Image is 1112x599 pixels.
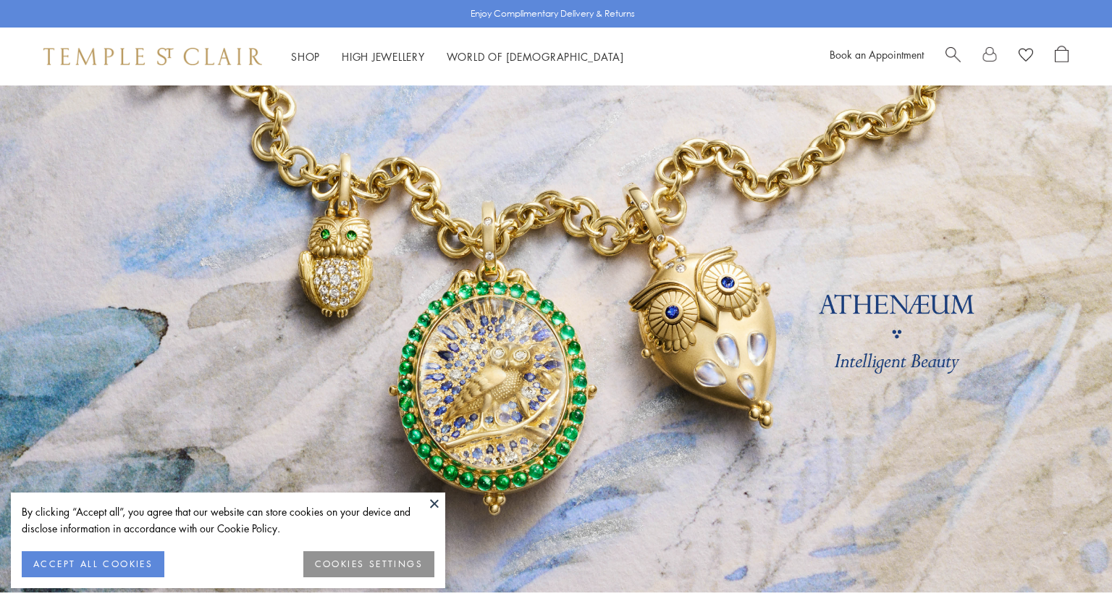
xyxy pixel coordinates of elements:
[43,48,262,65] img: Temple St. Clair
[291,48,624,66] nav: Main navigation
[1040,531,1098,585] iframe: Gorgias live chat messenger
[447,49,624,64] a: World of [DEMOGRAPHIC_DATA]World of [DEMOGRAPHIC_DATA]
[303,551,434,577] button: COOKIES SETTINGS
[342,49,425,64] a: High JewelleryHigh Jewellery
[22,551,164,577] button: ACCEPT ALL COOKIES
[830,47,924,62] a: Book an Appointment
[1019,46,1033,67] a: View Wishlist
[22,503,434,537] div: By clicking “Accept all”, you agree that our website can store cookies on your device and disclos...
[471,7,635,21] p: Enjoy Complimentary Delivery & Returns
[1055,46,1069,67] a: Open Shopping Bag
[945,46,961,67] a: Search
[291,49,320,64] a: ShopShop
